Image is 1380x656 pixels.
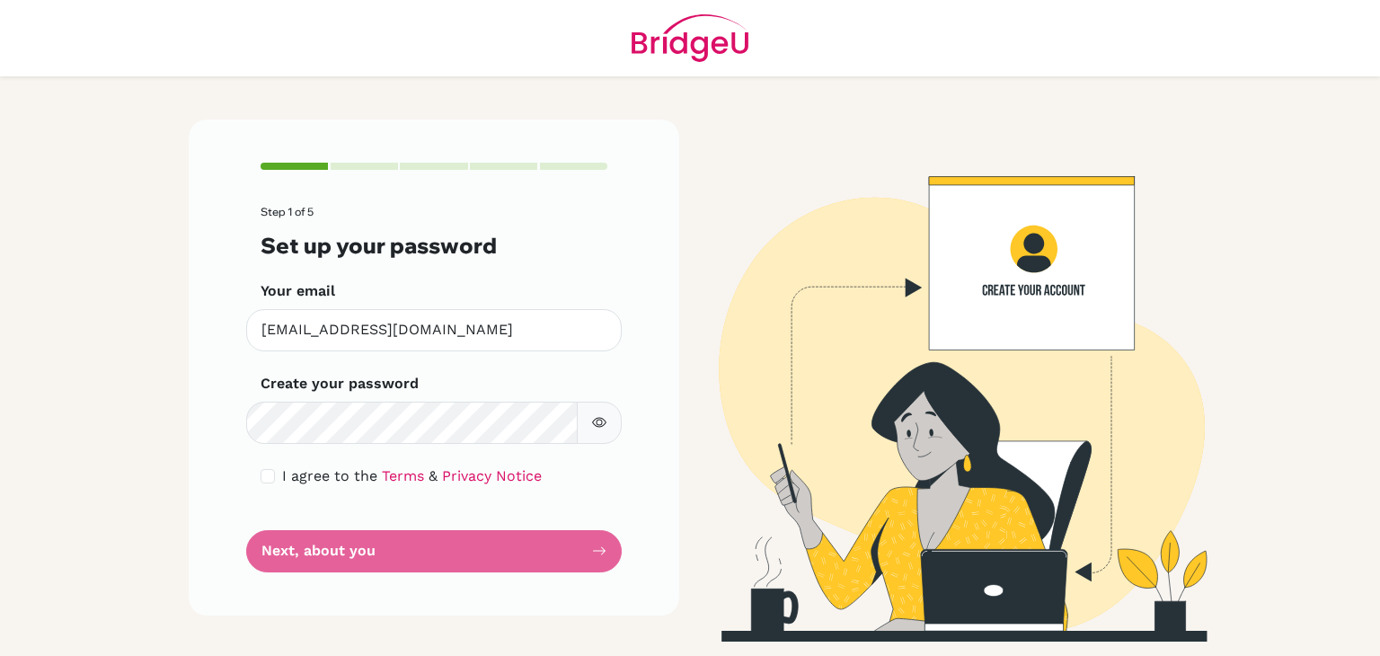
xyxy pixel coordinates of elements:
[442,467,542,484] a: Privacy Notice
[261,280,335,302] label: Your email
[429,467,438,484] span: &
[261,373,419,394] label: Create your password
[261,205,314,218] span: Step 1 of 5
[382,467,424,484] a: Terms
[246,309,622,351] input: Insert your email*
[282,467,377,484] span: I agree to the
[261,233,607,259] h3: Set up your password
